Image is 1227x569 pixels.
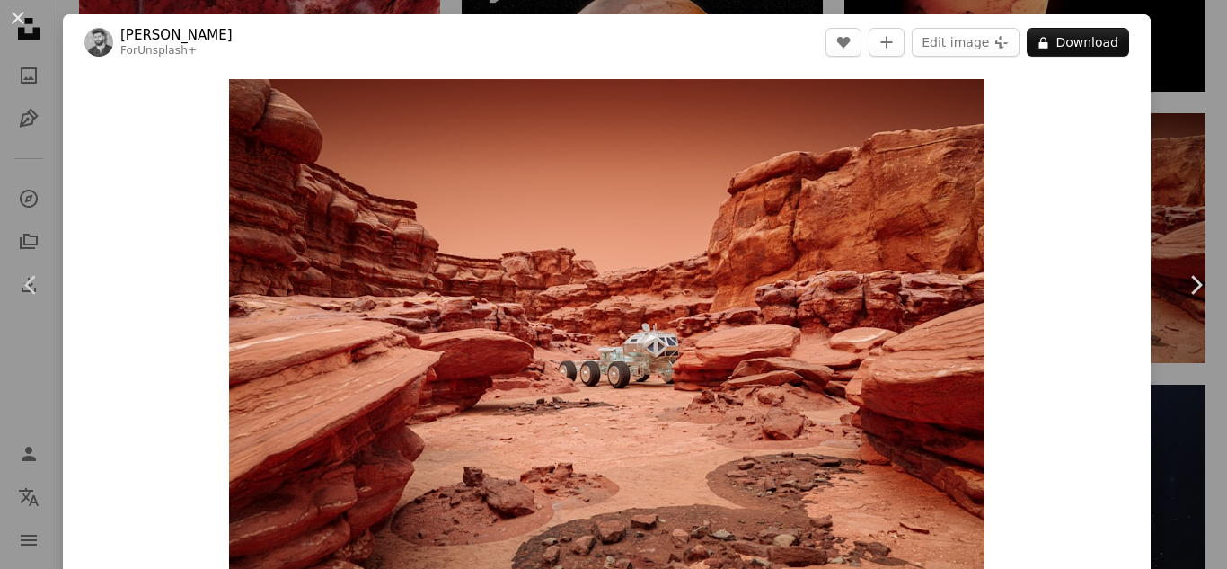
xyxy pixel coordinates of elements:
button: Download [1027,28,1129,57]
button: Like [825,28,861,57]
button: Add to Collection [869,28,905,57]
button: Edit image [912,28,1020,57]
a: [PERSON_NAME] [120,26,233,44]
div: For [120,44,233,58]
a: Next [1164,199,1227,371]
a: Unsplash+ [137,44,197,57]
img: Go to Mohamed Nohassi's profile [84,28,113,57]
